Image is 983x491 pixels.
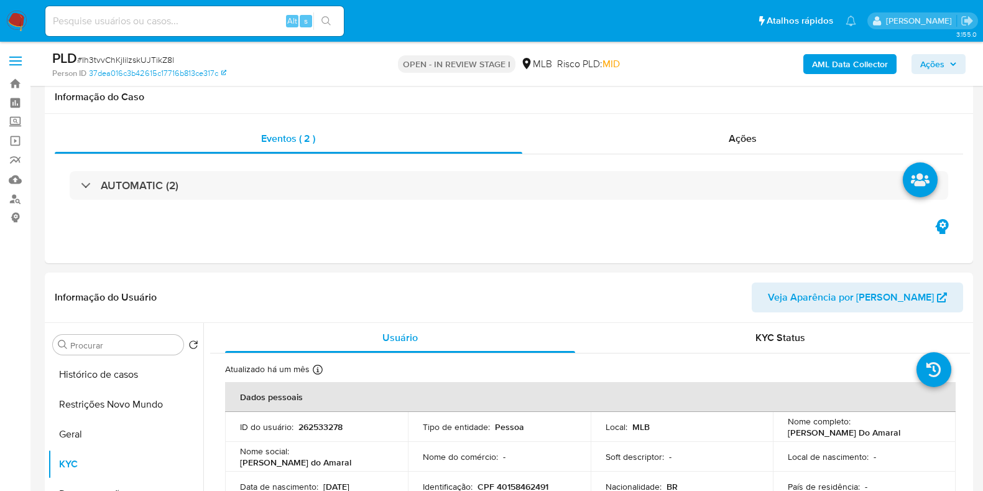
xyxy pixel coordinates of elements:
[304,15,308,27] span: s
[398,55,515,73] p: OPEN - IN REVIEW STAGE I
[606,421,627,433] p: Local :
[48,360,203,390] button: Histórico de casos
[101,179,178,192] h3: AUTOMATIC (2)
[788,451,869,462] p: Local de nascimento :
[495,421,524,433] p: Pessoa
[48,390,203,419] button: Restrições Novo Mundo
[606,451,664,462] p: Soft descriptor :
[188,340,198,353] button: Retornar ao pedido padrão
[752,283,963,312] button: Veja Aparência por [PERSON_NAME]
[767,14,833,27] span: Atalhos rápidos
[911,54,966,74] button: Ações
[240,421,293,433] p: ID do usuário :
[423,421,490,433] p: Tipo de entidade :
[602,57,620,71] span: MID
[45,13,344,29] input: Pesquise usuários ou casos...
[812,54,888,74] b: AML Data Collector
[520,57,552,71] div: MLB
[70,340,178,351] input: Procurar
[55,291,157,304] h1: Informação do Usuário
[298,421,343,433] p: 262533278
[52,48,77,68] b: PLD
[261,131,315,146] span: Eventos ( 2 )
[729,131,757,146] span: Ações
[803,54,897,74] button: AML Data Collector
[920,54,944,74] span: Ações
[77,54,174,66] span: # Ih3tvvChKjIilzskUJTikZ8l
[788,416,851,427] p: Nome completo :
[313,12,339,30] button: search-icon
[503,451,505,462] p: -
[874,451,876,462] p: -
[557,57,620,71] span: Risco PLD:
[58,340,68,350] button: Procurar
[225,363,310,375] p: Atualizado há um mês
[788,427,900,438] p: [PERSON_NAME] Do Amaral
[287,15,297,27] span: Alt
[48,449,203,479] button: KYC
[768,283,934,312] span: Veja Aparência por [PERSON_NAME]
[70,171,948,200] div: AUTOMATIC (2)
[755,330,805,345] span: KYC Status
[632,421,650,433] p: MLB
[55,91,963,103] h1: Informação do Caso
[48,419,203,449] button: Geral
[52,68,86,79] b: Person ID
[846,16,856,26] a: Notificações
[423,451,498,462] p: Nome do comércio :
[886,15,956,27] p: danilo.toledo@mercadolivre.com
[89,68,226,79] a: 37dea016c3b42615c17716b813ce317c
[240,457,351,468] p: [PERSON_NAME] do Amaral
[225,382,956,412] th: Dados pessoais
[961,14,974,27] a: Sair
[669,451,671,462] p: -
[382,330,418,345] span: Usuário
[240,446,289,457] p: Nome social :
